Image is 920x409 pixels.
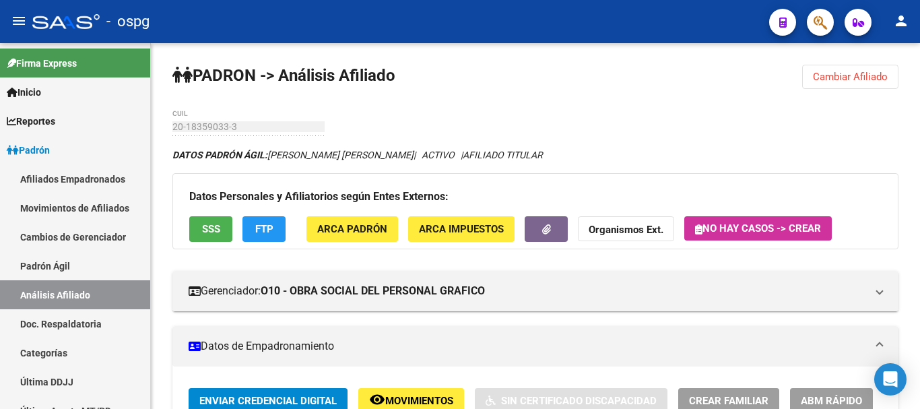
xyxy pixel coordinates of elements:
[199,395,337,407] span: Enviar Credencial Digital
[189,216,232,241] button: SSS
[369,391,385,408] mat-icon: remove_red_eye
[11,13,27,29] mat-icon: menu
[589,224,663,237] strong: Organismos Ext.
[408,216,515,241] button: ARCA Impuestos
[242,216,286,241] button: FTP
[874,363,907,396] div: Open Intercom Messenger
[385,395,453,407] span: Movimientos
[7,85,41,100] span: Inicio
[463,150,543,160] span: AFILIADO TITULAR
[501,395,657,407] span: Sin Certificado Discapacidad
[255,224,273,236] span: FTP
[689,395,768,407] span: Crear Familiar
[172,66,395,85] strong: PADRON -> Análisis Afiliado
[801,395,862,407] span: ABM Rápido
[172,150,414,160] span: [PERSON_NAME] [PERSON_NAME]
[189,339,866,354] mat-panel-title: Datos de Empadronamiento
[802,65,898,89] button: Cambiar Afiliado
[7,56,77,71] span: Firma Express
[7,143,50,158] span: Padrón
[419,224,504,236] span: ARCA Impuestos
[172,326,898,367] mat-expansion-panel-header: Datos de Empadronamiento
[106,7,150,36] span: - ospg
[261,284,485,298] strong: O10 - OBRA SOCIAL DEL PERSONAL GRAFICO
[306,216,398,241] button: ARCA Padrón
[202,224,220,236] span: SSS
[172,150,543,160] i: | ACTIVO |
[695,222,821,234] span: No hay casos -> Crear
[578,216,674,241] button: Organismos Ext.
[893,13,909,29] mat-icon: person
[172,271,898,311] mat-expansion-panel-header: Gerenciador:O10 - OBRA SOCIAL DEL PERSONAL GRAFICO
[189,187,882,206] h3: Datos Personales y Afiliatorios según Entes Externos:
[7,114,55,129] span: Reportes
[813,71,888,83] span: Cambiar Afiliado
[684,216,832,241] button: No hay casos -> Crear
[189,284,866,298] mat-panel-title: Gerenciador:
[172,150,267,160] strong: DATOS PADRÓN ÁGIL:
[317,224,387,236] span: ARCA Padrón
